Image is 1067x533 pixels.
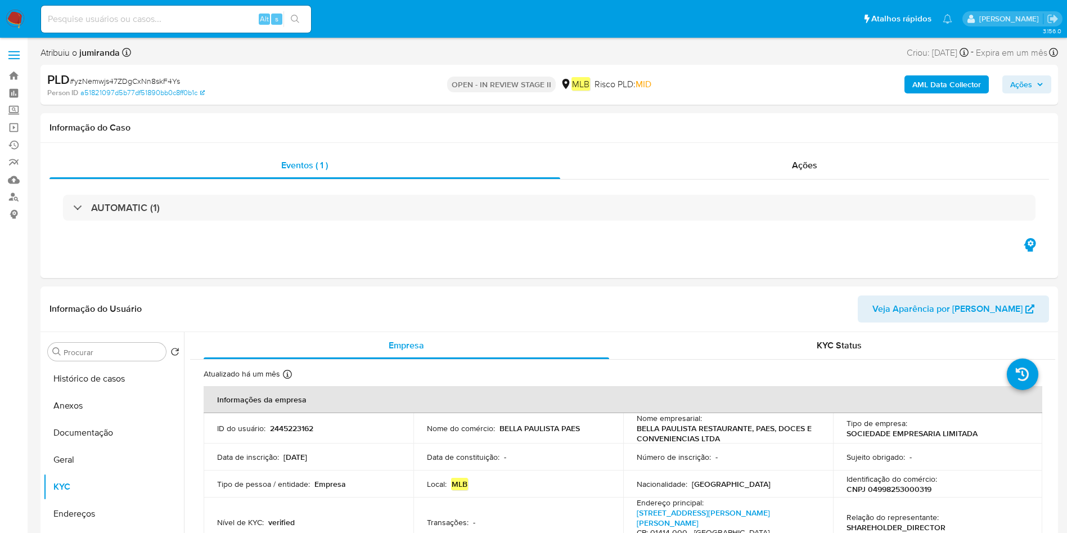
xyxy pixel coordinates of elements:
p: Tipo de pessoa / entidade : [217,479,310,489]
button: Veja Aparência por [PERSON_NAME] [858,295,1049,323]
p: [DATE] [283,452,307,462]
b: PLD [47,70,70,88]
span: Veja Aparência por [PERSON_NAME] [872,295,1023,323]
h1: Informação do Usuário [49,303,142,315]
p: - [473,517,475,527]
b: jumiranda [77,46,120,59]
button: Anexos [43,392,184,419]
span: s [275,14,278,24]
span: KYC Status [817,339,862,352]
p: Data de constituição : [427,452,499,462]
p: [GEOGRAPHIC_DATA] [692,479,771,489]
p: CNPJ 04998253000319 [847,484,931,494]
p: - [715,452,718,462]
a: Sair [1047,13,1059,25]
h3: AUTOMATIC (1) [91,201,160,214]
em: MLB [571,77,590,91]
p: Empresa [314,479,346,489]
p: ID do usuário : [217,423,265,433]
p: Nacionalidade : [637,479,687,489]
button: KYC [43,473,184,500]
span: Eventos ( 1 ) [281,159,328,172]
p: Nome empresarial : [637,413,702,423]
div: AUTOMATIC (1) [63,195,1036,221]
p: BELLA PAULISTA RESTAURANTE, PAES, DOCES E CONVENIENCIAS LTDA [637,423,815,444]
b: AML Data Collector [912,75,981,93]
p: Atualizado há um mês [204,369,280,379]
span: Alt [260,14,269,24]
span: Risco PLD: [595,78,651,91]
p: Nome do comércio : [427,423,495,433]
span: Ações [1010,75,1032,93]
a: [STREET_ADDRESS][PERSON_NAME][PERSON_NAME] [637,507,770,528]
th: Informações da empresa [204,386,1042,413]
p: SOCIEDADE EMPRESARIA LIMITADA [847,428,978,438]
button: Ações [1002,75,1051,93]
span: # yzNemwjs47ZDgCxNn8skF4Ys [70,75,180,87]
p: Relação do representante : [847,512,939,522]
p: OPEN - IN REVIEW STAGE II [447,77,556,92]
button: Procurar [52,347,61,356]
p: 2445223162 [270,423,313,433]
p: juliane.miranda@mercadolivre.com [979,14,1043,24]
p: - [910,452,912,462]
a: a51821097d5b77df51890bb0c8ff0b1c [80,88,205,98]
p: Sujeito obrigado : [847,452,905,462]
span: Expira em um mês [976,47,1047,59]
button: AML Data Collector [904,75,989,93]
input: Pesquise usuários ou casos... [41,12,311,26]
p: - [504,452,506,462]
span: Ações [792,159,817,172]
p: Transações : [427,517,469,527]
p: Local : [427,479,447,489]
span: - [971,45,974,60]
button: search-icon [283,11,307,27]
p: BELLA PAULISTA PAES [499,423,580,433]
b: Person ID [47,88,78,98]
button: Endereços [43,500,184,527]
em: MLB [451,478,468,490]
p: Nível de KYC : [217,517,264,527]
button: Histórico de casos [43,365,184,392]
span: Atalhos rápidos [871,13,931,25]
p: Número de inscrição : [637,452,711,462]
a: Notificações [943,14,952,24]
p: Endereço principal : [637,498,704,508]
button: Documentação [43,419,184,446]
h1: Informação do Caso [49,122,1049,133]
span: Atribuiu o [40,47,120,59]
p: Identificação do comércio : [847,474,937,484]
div: Criou: [DATE] [907,45,969,60]
p: SHAREHOLDER_DIRECTOR [847,522,946,532]
span: Empresa [389,339,424,352]
p: verified [268,517,295,527]
button: Geral [43,446,184,473]
button: Retornar ao pedido padrão [170,347,179,360]
input: Procurar [64,347,161,357]
p: Data de inscrição : [217,452,279,462]
span: MID [636,78,651,91]
p: Tipo de empresa : [847,418,907,428]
